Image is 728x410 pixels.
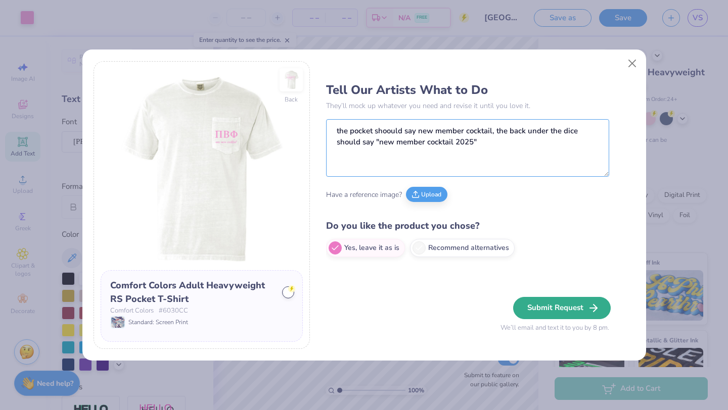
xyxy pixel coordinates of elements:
button: Close [622,54,642,73]
span: # 6030CC [159,306,188,316]
textarea: the pocket shoould say new member cocktail, the back under the dice should say "new member cockta... [326,119,609,177]
p: They’ll mock up whatever you need and revise it until you love it. [326,100,609,111]
img: Standard: Screen Print [111,317,124,328]
img: Front [101,68,303,270]
label: Yes, leave it as is [326,239,405,257]
span: Comfort Colors [110,306,154,316]
span: Standard: Screen Print [128,318,188,327]
h3: Tell Our Artists What to Do [326,82,609,97]
span: We’ll email and text it to you by 8 pm. [500,323,609,333]
h4: Do you like the product you chose? [326,219,609,233]
div: Back [285,95,298,104]
label: Recommend alternatives [410,239,515,257]
div: Comfort Colors Adult Heavyweight RS Pocket T-Shirt [110,279,275,306]
span: Have a reference image? [326,189,402,200]
button: Upload [406,187,447,202]
button: Submit Request [513,297,611,319]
